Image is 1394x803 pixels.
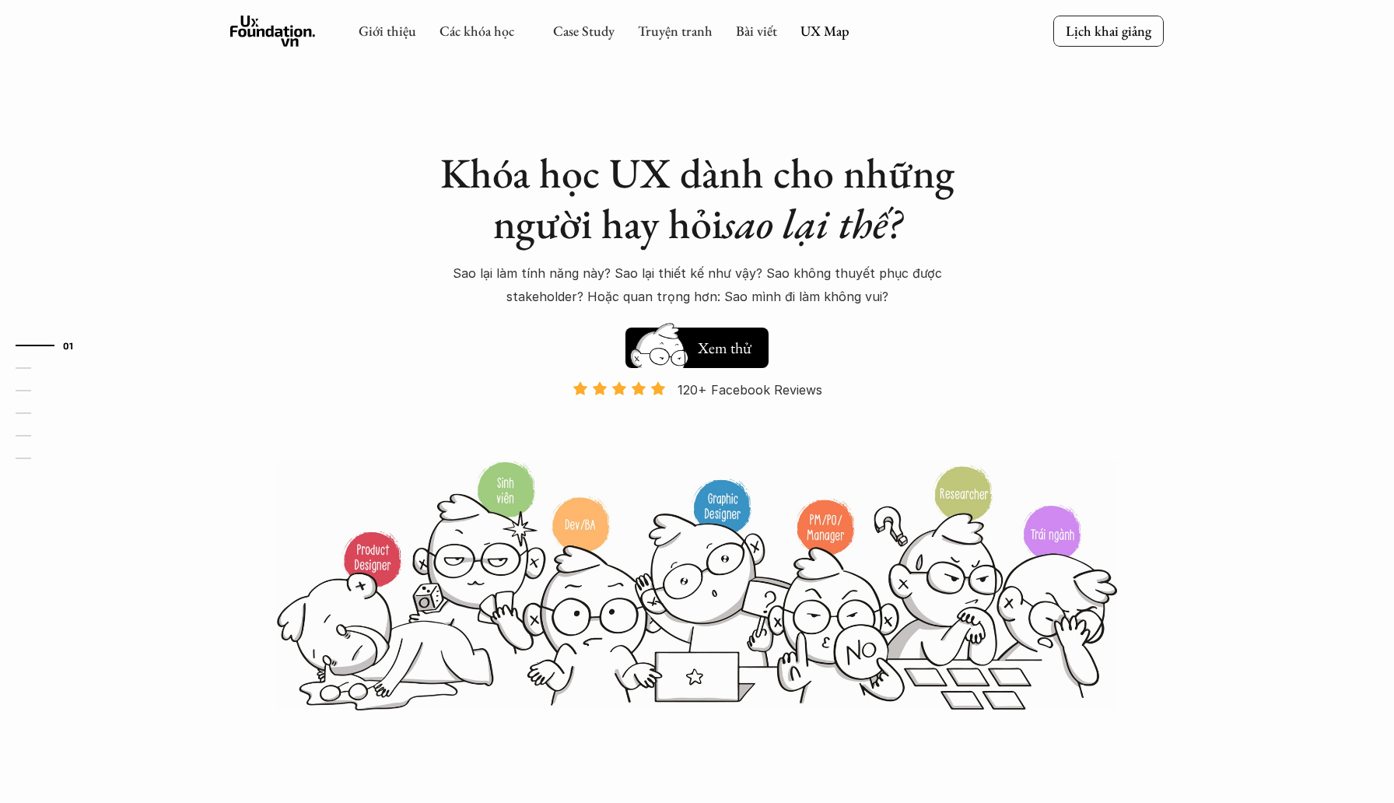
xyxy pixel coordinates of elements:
a: Bài viết [736,22,777,40]
a: UX Map [800,22,849,40]
a: Truyện tranh [638,22,713,40]
p: Lịch khai giảng [1066,22,1151,40]
a: Case Study [553,22,615,40]
h5: Xem thử [695,337,753,359]
a: Giới thiệu [359,22,416,40]
em: sao lại thế? [723,196,902,251]
h1: Khóa học UX dành cho những người hay hỏi [425,148,969,249]
a: Xem thử [625,320,769,368]
a: Các khóa học [440,22,514,40]
a: 01 [16,336,89,355]
p: Sao lại làm tính năng này? Sao lại thiết kế như vậy? Sao không thuyết phục được stakeholder? Hoặc... [425,261,969,309]
a: 120+ Facebook Reviews [559,380,835,459]
p: 120+ Facebook Reviews [678,378,822,401]
strong: 01 [63,339,74,350]
a: Lịch khai giảng [1053,16,1164,46]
